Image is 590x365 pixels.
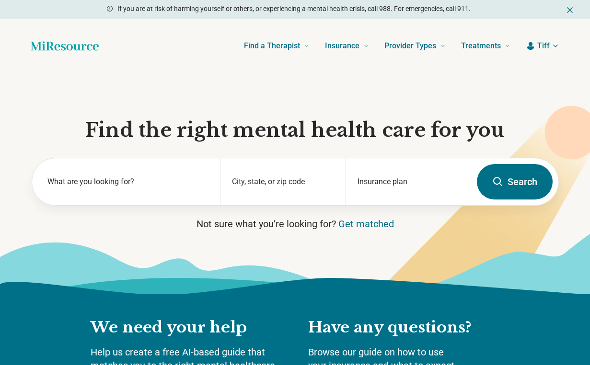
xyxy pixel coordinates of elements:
[47,176,209,188] label: What are you looking for?
[31,36,99,55] a: Home page
[32,118,559,143] h1: Find the right mental health care for you
[526,40,559,52] button: Tiff
[384,27,446,65] a: Provider Types
[325,27,369,65] a: Insurance
[537,40,550,52] span: Tiff
[477,164,553,199] button: Search
[565,4,575,15] button: Dismiss
[338,218,394,230] a: Get matched
[461,39,501,53] span: Treatments
[308,318,500,338] h2: Have any questions?
[244,39,300,53] span: Find a Therapist
[32,217,559,231] p: Not sure what you’re looking for?
[244,27,310,65] a: Find a Therapist
[325,39,359,53] span: Insurance
[91,318,289,338] h2: We need your help
[117,4,471,14] p: If you are at risk of harming yourself or others, or experiencing a mental health crisis, call 98...
[461,27,510,65] a: Treatments
[384,39,436,53] span: Provider Types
